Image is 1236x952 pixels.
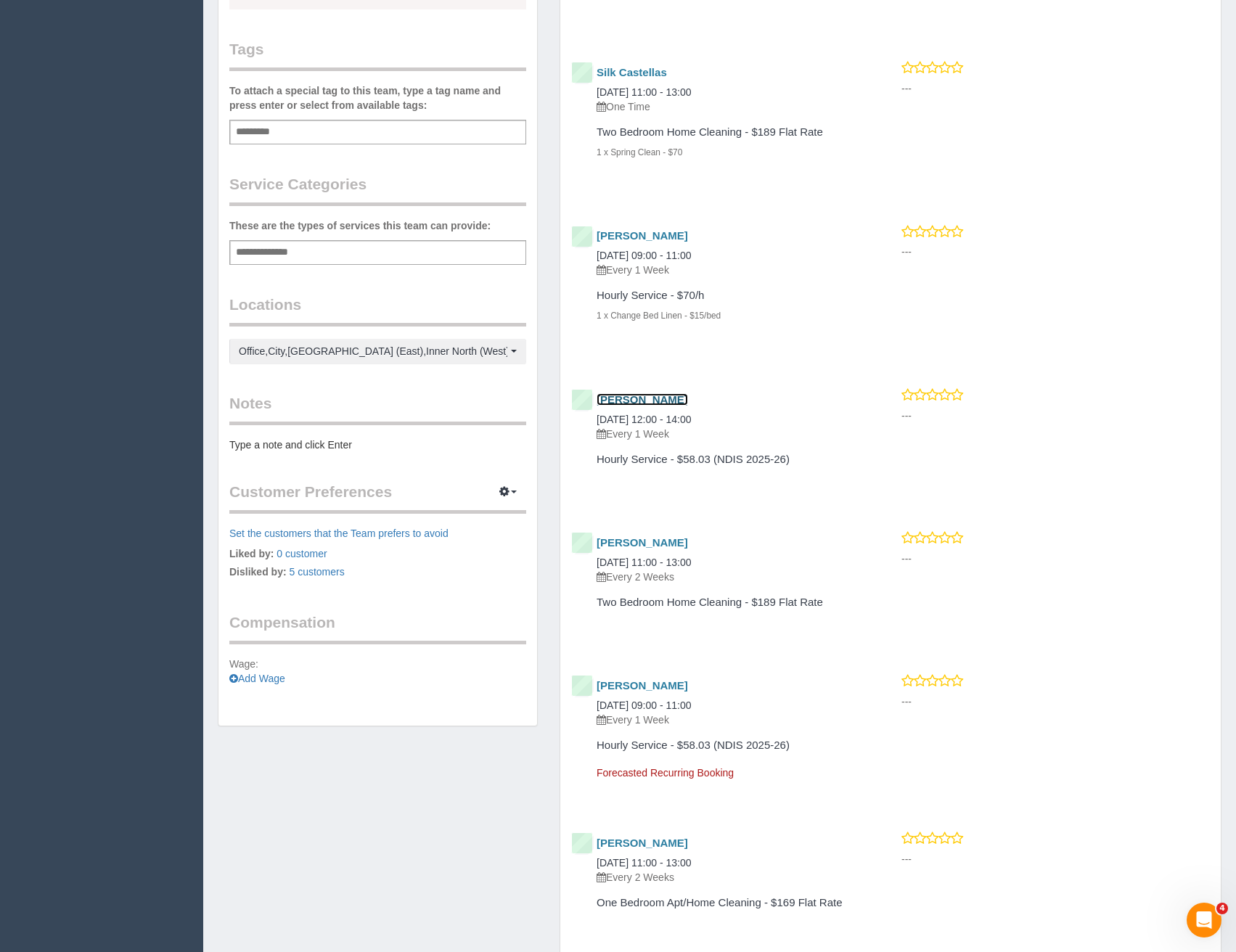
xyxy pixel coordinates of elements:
[289,566,344,578] a: 5 customers
[229,528,449,539] a: Set the customers that the Team prefers to avoid
[901,852,1210,866] p: ---
[229,481,526,514] legend: Customer Preferences
[597,857,691,869] a: [DATE] 11:00 - 13:00
[901,694,1210,709] p: ---
[229,438,526,452] pre: Type a note and click Enter
[597,311,721,321] small: 1 x Change Bed Linen - $15/bed
[597,414,691,425] a: [DATE] 12:00 - 14:00
[901,551,1210,566] p: ---
[597,837,688,849] a: [PERSON_NAME]
[597,147,682,157] small: 1 x Spring Clean - $70
[597,66,667,78] a: Silk Castellas
[597,897,858,909] h4: One Bedroom Apt/Home Cleaning - $169 Flat Rate
[597,767,734,779] span: Forecasted Recurring Booking
[597,679,688,692] a: [PERSON_NAME]
[901,81,1210,96] p: ---
[597,699,691,711] a: [DATE] 09:00 - 11:00
[229,393,526,425] legend: Notes
[239,344,507,358] span: Office , City , [GEOGRAPHIC_DATA] (East) , Inner North (West) , Inner West , North (East) , North...
[597,596,858,609] h4: Two Bedroom Home Cleaning - $189 Flat Rate
[1187,903,1221,937] iframe: Intercom live chat
[1216,903,1228,914] span: 4
[597,536,688,549] a: [PERSON_NAME]
[597,739,858,752] h4: Hourly Service - $58.03 (NDIS 2025-26)
[229,339,526,364] ol: Choose Locations
[277,548,327,559] a: 0 customer
[229,565,287,579] label: Disliked by:
[229,339,526,364] button: Office,City,[GEOGRAPHIC_DATA] (East),Inner North (West),Inner West,North (East),North (West)
[229,657,526,686] p: Wage:
[229,173,526,206] legend: Service Categories
[597,126,858,139] h4: Two Bedroom Home Cleaning - $189 Flat Rate
[597,870,858,885] p: Every 2 Weeks
[597,229,688,242] a: [PERSON_NAME]
[901,409,1210,423] p: ---
[597,290,858,302] h4: Hourly Service - $70/h
[229,294,526,327] legend: Locations
[597,86,691,98] a: [DATE] 11:00 - 13:00
[229,612,526,644] legend: Compensation
[597,99,858,114] p: One Time
[229,673,285,684] a: Add Wage
[597,393,688,406] a: [PERSON_NAME]
[229,218,491,233] label: These are the types of services this team can provide:
[229,38,526,71] legend: Tags
[597,263,858,277] p: Every 1 Week
[597,454,858,466] h4: Hourly Service - $58.03 (NDIS 2025-26)
[597,570,858,584] p: Every 2 Weeks
[597,427,858,441] p: Every 1 Week
[597,557,691,568] a: [DATE] 11:00 - 13:00
[229,83,526,112] label: To attach a special tag to this team, type a tag name and press enter or select from available tags:
[597,713,858,727] p: Every 1 Week
[229,546,274,561] label: Liked by:
[597,250,691,261] a: [DATE] 09:00 - 11:00
[901,245,1210,259] p: ---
